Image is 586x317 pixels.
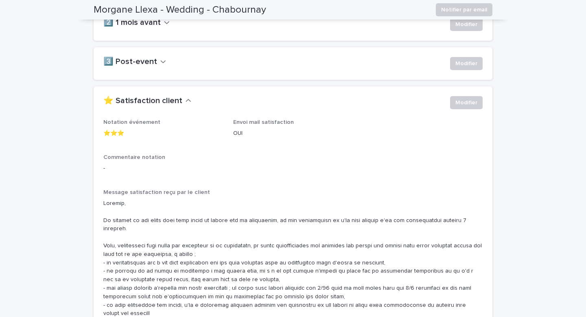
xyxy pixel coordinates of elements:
[103,18,161,28] h2: 2️⃣ 1 mois avant
[103,119,160,125] span: Notation événement
[441,6,487,14] span: Notifier par email
[450,96,483,109] button: Modifier
[94,4,266,16] h2: Morgane Llexa - Wedding - Chabournay
[103,96,182,106] h2: ⭐ Satisfaction client
[455,99,477,107] span: Modifier
[436,3,492,16] button: Notifier par email
[455,20,477,29] span: Modifier
[103,189,210,195] span: Message satisfaction reçu par le client
[103,18,170,28] button: 2️⃣ 1 mois avant
[103,96,191,106] button: ⭐ Satisfaction client
[103,57,157,67] h2: 3️⃣ Post-event
[233,119,294,125] span: Envoi mail satisfaction
[103,154,165,160] span: Commentaire notation
[103,129,223,138] p: ⭐️⭐️⭐️
[455,59,477,68] span: Modifier
[450,18,483,31] button: Modifier
[233,129,353,138] p: OUI
[450,57,483,70] button: Modifier
[103,57,166,67] button: 3️⃣ Post-event
[103,164,483,173] p: -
